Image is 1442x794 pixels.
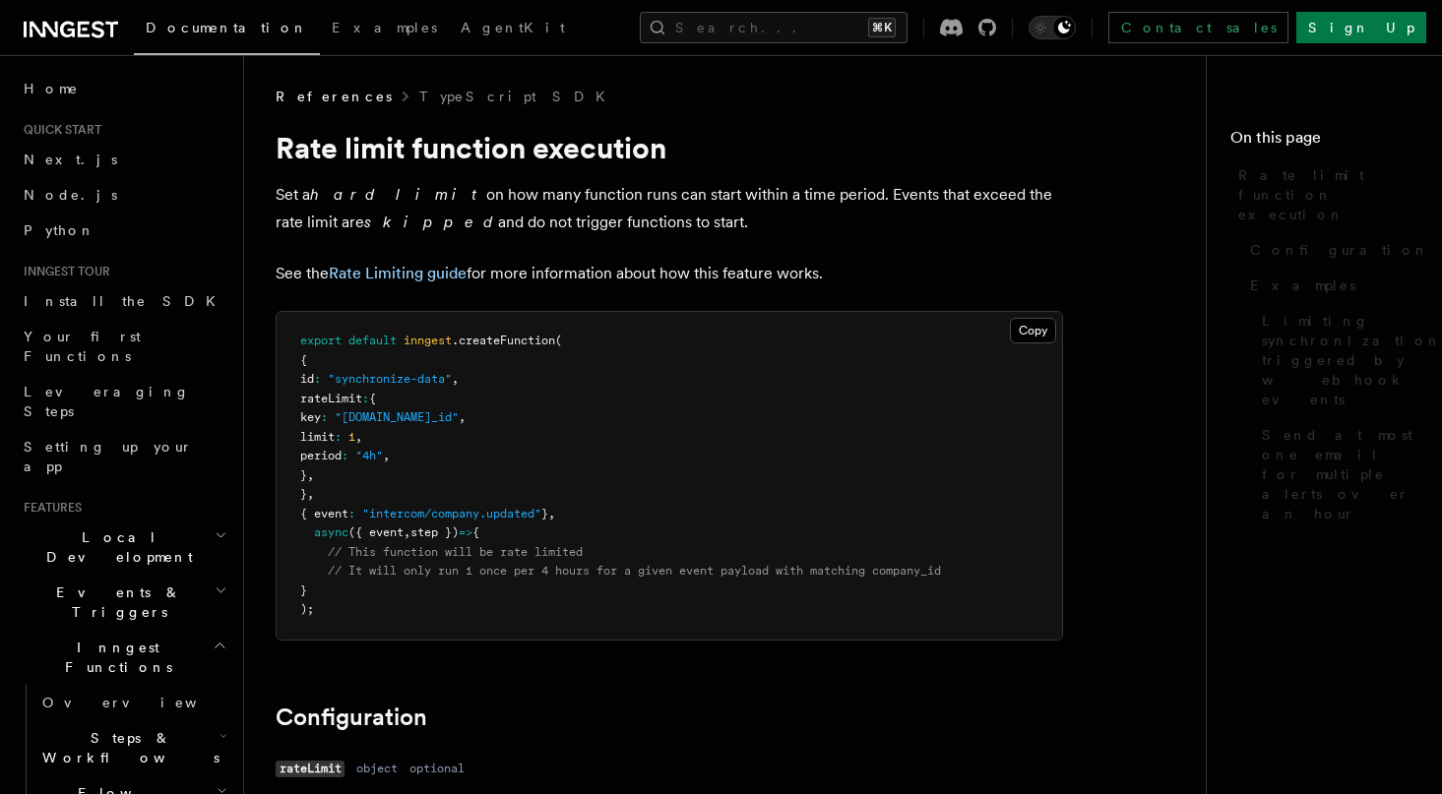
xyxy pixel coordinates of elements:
[300,468,307,482] span: }
[1254,417,1418,531] a: Send at most one email for multiple alerts over an hour
[383,449,390,462] span: ,
[409,761,465,776] dd: optional
[16,283,231,319] a: Install the SDK
[16,630,231,685] button: Inngest Functions
[16,142,231,177] a: Next.js
[419,87,617,106] a: TypeScript SDK
[459,410,466,424] span: ,
[300,392,362,405] span: rateLimit
[1242,232,1418,268] a: Configuration
[276,87,392,106] span: References
[328,545,583,559] span: // This function will be rate limited
[342,449,348,462] span: :
[404,334,452,347] span: inngest
[16,575,231,630] button: Events & Triggers
[452,372,459,386] span: ,
[355,430,362,444] span: ,
[276,181,1063,236] p: Set a on how many function runs can start within a time period. Events that exceed the rate limit...
[16,638,213,677] span: Inngest Functions
[16,122,101,138] span: Quick start
[355,449,383,462] span: "4h"
[16,500,82,516] span: Features
[541,507,548,520] span: }
[16,582,215,622] span: Events & Triggers
[328,564,941,578] span: // It will only run 1 once per 4 hours for a given event payload with matching company_id
[328,372,452,386] span: "synchronize-data"
[307,468,314,482] span: ,
[24,293,227,309] span: Install the SDK
[276,761,345,777] code: rateLimit
[42,695,245,710] span: Overview
[16,71,231,106] a: Home
[410,525,459,539] span: step })
[146,20,308,35] span: Documentation
[461,20,565,35] span: AgentKit
[348,525,404,539] span: ({ event
[24,439,193,474] span: Setting up your app
[300,353,307,367] span: {
[300,449,342,462] span: period
[332,20,437,35] span: Examples
[16,264,110,279] span: Inngest tour
[1262,425,1418,523] span: Send at most one email for multiple alerts over an hour
[555,334,562,347] span: (
[868,18,896,37] kbd: ⌘K
[472,525,479,539] span: {
[362,507,541,520] span: "intercom/company.updated"
[24,329,141,364] span: Your first Functions
[1296,12,1426,43] a: Sign Up
[134,6,320,55] a: Documentation
[16,429,231,484] a: Setting up your app
[16,177,231,213] a: Node.js
[548,507,555,520] span: ,
[24,187,117,203] span: Node.js
[276,703,427,731] a: Configuration
[34,728,219,767] span: Steps & Workflows
[348,334,397,347] span: default
[307,487,314,501] span: ,
[300,507,348,520] span: { event
[1230,126,1418,157] h4: On this page
[300,583,307,597] span: }
[16,319,231,374] a: Your first Functions
[459,525,472,539] span: =>
[1010,318,1056,343] button: Copy
[16,519,231,575] button: Local Development
[314,372,321,386] span: :
[276,130,1063,165] h1: Rate limit function execution
[276,260,1063,287] p: See the for more information about how this feature works.
[300,487,307,501] span: }
[356,761,398,776] dd: object
[300,334,342,347] span: export
[1254,303,1418,417] a: Limiting synchronization triggered by webhook events
[362,392,369,405] span: :
[404,525,410,539] span: ,
[24,384,190,419] span: Leveraging Steps
[16,213,231,248] a: Python
[314,525,348,539] span: async
[321,410,328,424] span: :
[452,334,555,347] span: .createFunction
[24,79,79,98] span: Home
[1250,275,1355,295] span: Examples
[364,213,498,231] em: skipped
[1230,157,1418,232] a: Rate limit function execution
[34,720,231,775] button: Steps & Workflows
[348,507,355,520] span: :
[300,602,314,616] span: );
[1242,268,1418,303] a: Examples
[640,12,908,43] button: Search...⌘K
[300,372,314,386] span: id
[1250,240,1429,260] span: Configuration
[300,430,335,444] span: limit
[1029,16,1076,39] button: Toggle dark mode
[300,410,321,424] span: key
[24,152,117,167] span: Next.js
[34,685,231,720] a: Overview
[335,430,342,444] span: :
[369,392,376,405] span: {
[329,264,467,282] a: Rate Limiting guide
[1238,165,1418,224] span: Rate limit function execution
[1108,12,1288,43] a: Contact sales
[348,430,355,444] span: 1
